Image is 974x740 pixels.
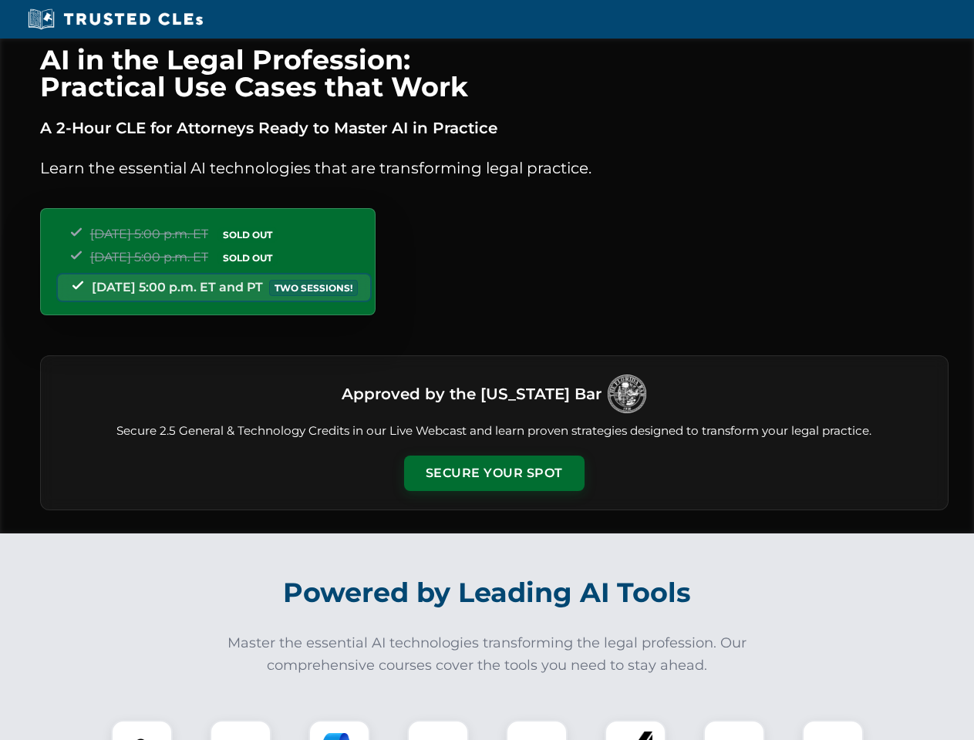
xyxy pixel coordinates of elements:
span: [DATE] 5:00 p.m. ET [90,250,208,264]
h2: Powered by Leading AI Tools [60,566,915,620]
img: Logo [608,375,646,413]
p: Secure 2.5 General & Technology Credits in our Live Webcast and learn proven strategies designed ... [59,422,929,440]
h1: AI in the Legal Profession: Practical Use Cases that Work [40,46,949,100]
button: Secure Your Spot [404,456,585,491]
span: SOLD OUT [217,250,278,266]
p: Learn the essential AI technologies that are transforming legal practice. [40,156,949,180]
h3: Approved by the [US_STATE] Bar [342,380,602,408]
img: Trusted CLEs [23,8,207,31]
span: SOLD OUT [217,227,278,243]
p: A 2-Hour CLE for Attorneys Ready to Master AI in Practice [40,116,949,140]
p: Master the essential AI technologies transforming the legal profession. Our comprehensive courses... [217,632,757,677]
span: [DATE] 5:00 p.m. ET [90,227,208,241]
